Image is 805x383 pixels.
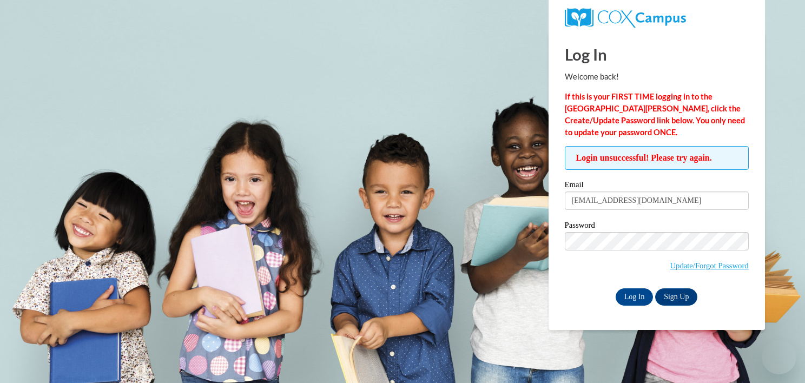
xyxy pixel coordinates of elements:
img: COX Campus [565,8,686,28]
a: Sign Up [655,288,697,306]
span: Login unsuccessful! Please try again. [565,146,749,170]
p: Welcome back! [565,71,749,83]
label: Password [565,221,749,232]
label: Email [565,181,749,191]
h1: Log In [565,43,749,65]
a: Update/Forgot Password [670,261,749,270]
a: COX Campus [565,8,749,28]
strong: If this is your FIRST TIME logging in to the [GEOGRAPHIC_DATA][PERSON_NAME], click the Create/Upd... [565,92,745,137]
input: Log In [616,288,654,306]
iframe: Button to launch messaging window [762,340,796,374]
